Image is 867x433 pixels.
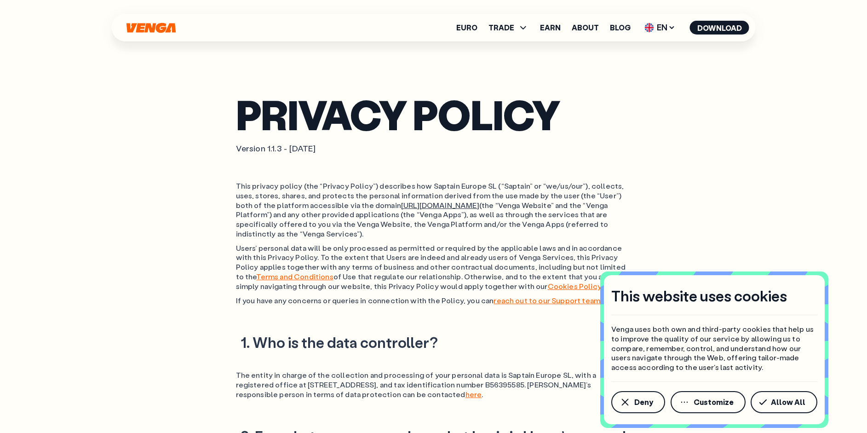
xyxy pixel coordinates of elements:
[465,389,482,399] a: here
[236,370,632,399] ol: The entity in charge of the collection and processing of your personal data is Saptain Europe SL,...
[401,200,479,210] a: [URL][DOMAIN_NAME]
[642,20,679,35] span: EN
[611,324,817,372] p: Venga uses both own and third-party cookies that help us to improve the quality of our service by...
[611,286,787,306] h4: This website uses cookies
[236,333,632,352] h2: 1. Who is the data controller?
[610,24,631,31] a: Blog
[236,296,632,306] p: If you have any concerns or queries in connection with the Policy, you can
[690,21,749,35] button: Download
[771,398,805,406] span: Allow All
[488,22,529,33] span: TRADE
[694,398,734,406] span: Customize
[236,143,632,154] p: Version 1.1.3 - [DATE]
[548,281,601,291] a: Cookies Policy
[456,24,477,31] a: Euro
[236,97,632,132] h1: Privacy policy
[236,243,632,291] p: Users’ personal data will be only processed as permitted or required by the applicable laws and i...
[751,391,817,413] button: Allow All
[572,24,599,31] a: About
[488,24,514,31] span: TRADE
[634,398,653,406] span: Deny
[494,295,620,305] a: reach out to our Support team here.
[236,181,632,239] p: This privacy policy (the “Privacy Policy”) describes how Saptain Europe SL (“Saptain” or “we/us/o...
[671,391,746,413] button: Customize
[645,23,654,32] img: flag-uk
[611,391,665,413] button: Deny
[126,23,177,33] svg: Home
[256,271,333,281] a: Terms and Conditions
[540,24,561,31] a: Earn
